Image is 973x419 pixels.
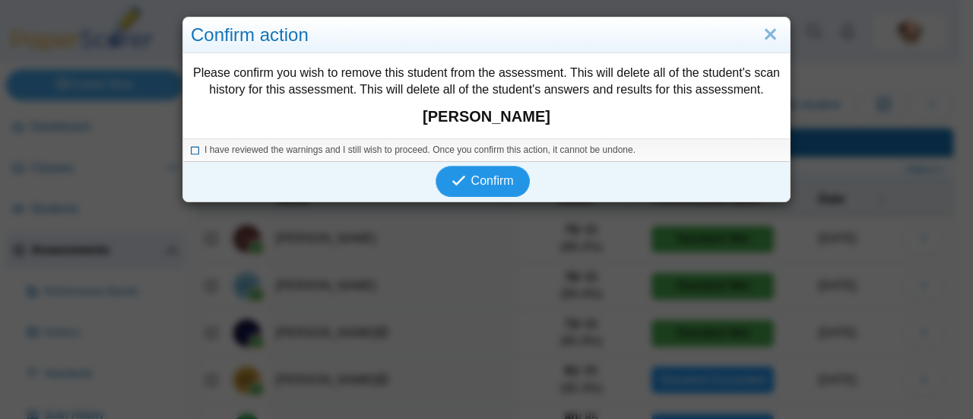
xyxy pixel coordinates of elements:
[183,17,790,53] div: Confirm action
[759,22,782,48] a: Close
[191,106,782,127] strong: [PERSON_NAME]
[183,53,790,139] div: Please confirm you wish to remove this student from the assessment. This will delete all of the s...
[436,166,529,196] button: Confirm
[204,144,635,155] span: I have reviewed the warnings and I still wish to proceed. Once you confirm this action, it cannot...
[471,174,514,187] span: Confirm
